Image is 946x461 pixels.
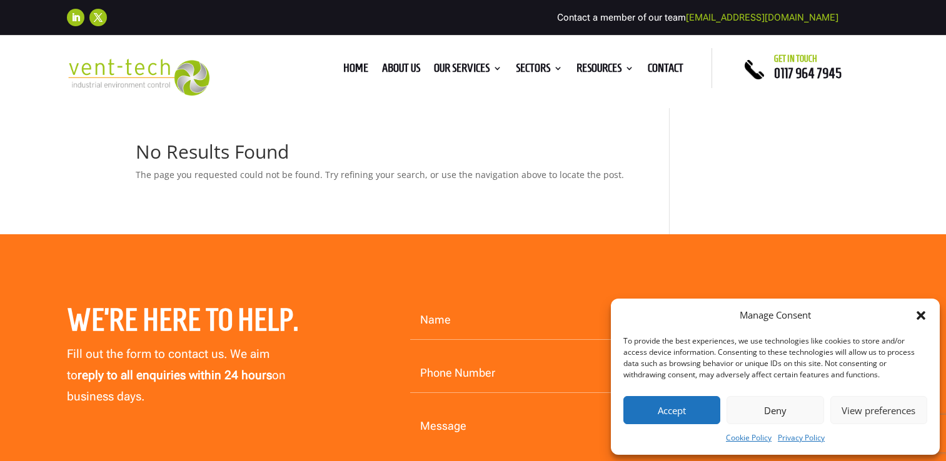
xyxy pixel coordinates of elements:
input: Phone Number [410,354,638,393]
h2: We’re here to help. [67,301,328,345]
a: [EMAIL_ADDRESS][DOMAIN_NAME] [686,12,838,23]
a: Our Services [434,64,502,77]
a: 0117 964 7945 [774,66,842,81]
button: View preferences [830,396,927,424]
a: Resources [576,64,634,77]
div: To provide the best experiences, we use technologies like cookies to store and/or access device i... [623,335,926,380]
a: Follow on X [89,9,107,26]
img: 2023-09-27T08_35_16.549ZVENT-TECH---Clear-background [67,59,210,96]
span: Contact a member of our team [557,12,838,23]
a: Sectors [516,64,563,77]
a: Follow on LinkedIn [67,9,84,26]
a: Privacy Policy [778,430,825,445]
a: Home [343,64,368,77]
span: Fill out the form to contact us. We aim to [67,347,269,382]
a: About us [382,64,420,77]
button: Accept [623,396,720,424]
span: Get in touch [774,54,817,64]
div: Manage Consent [740,308,811,323]
a: Contact [648,64,683,77]
a: Cookie Policy [726,430,772,445]
button: Deny [727,396,823,424]
p: The page you requested could not be found. Try refining your search, or use the navigation above ... [136,167,633,182]
input: Name [410,301,638,340]
strong: reply to all enquiries within 24 hours [78,368,272,382]
h1: No Results Found [136,142,633,167]
div: Close dialog [915,309,927,322]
